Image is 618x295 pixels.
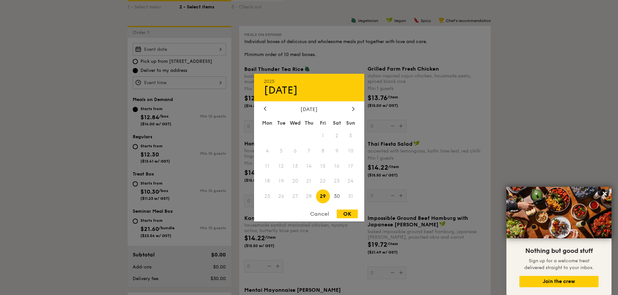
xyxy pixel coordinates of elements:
[600,188,610,199] button: Close
[330,159,344,173] span: 16
[274,159,288,173] span: 12
[302,159,316,173] span: 14
[264,84,355,96] div: [DATE]
[344,129,358,142] span: 3
[261,159,274,173] span: 11
[302,189,316,203] span: 28
[264,106,355,112] div: [DATE]
[274,189,288,203] span: 26
[330,129,344,142] span: 2
[330,117,344,129] div: Sat
[288,189,302,203] span: 27
[316,129,330,142] span: 1
[288,174,302,188] span: 20
[274,144,288,158] span: 5
[344,159,358,173] span: 17
[330,174,344,188] span: 23
[302,144,316,158] span: 7
[330,189,344,203] span: 30
[304,210,335,218] div: Cancel
[274,174,288,188] span: 19
[506,187,612,238] img: DSC07876-Edit02-Large.jpeg
[316,117,330,129] div: Fri
[344,189,358,203] span: 31
[316,174,330,188] span: 22
[261,189,274,203] span: 25
[519,276,599,287] button: Join the crew
[316,189,330,203] span: 29
[274,117,288,129] div: Tue
[337,210,358,218] div: OK
[330,144,344,158] span: 9
[288,117,302,129] div: Wed
[525,247,593,255] span: Nothing but good stuff
[316,144,330,158] span: 8
[344,144,358,158] span: 10
[288,159,302,173] span: 13
[524,258,594,270] span: Sign up for a welcome treat delivered straight to your inbox.
[316,159,330,173] span: 15
[344,117,358,129] div: Sun
[261,174,274,188] span: 18
[264,78,355,84] div: 2025
[302,174,316,188] span: 21
[288,144,302,158] span: 6
[261,117,274,129] div: Mon
[261,144,274,158] span: 4
[344,174,358,188] span: 24
[302,117,316,129] div: Thu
